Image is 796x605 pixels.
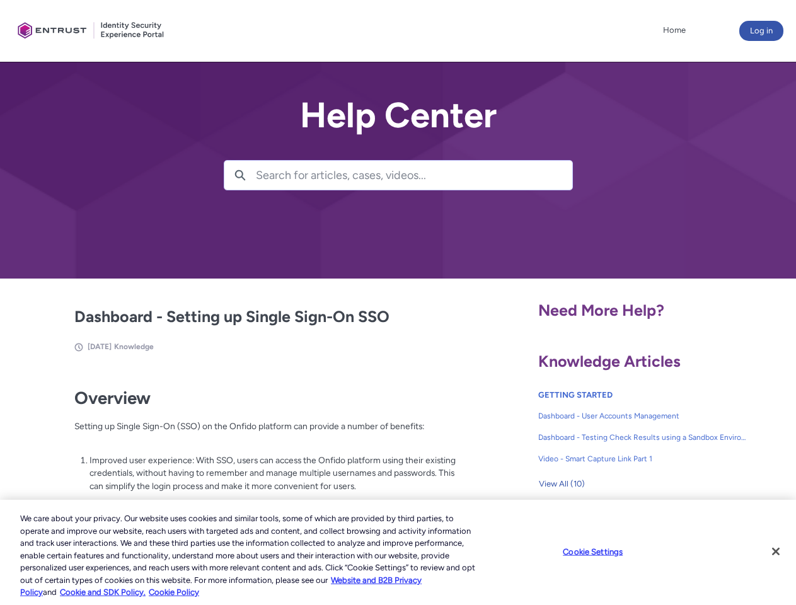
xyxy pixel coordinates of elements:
[20,512,478,599] div: We care about your privacy. Our website uses cookies and similar tools, some of which are provide...
[538,448,747,470] a: Video - Smart Capture Link Part 1
[762,538,790,565] button: Close
[660,21,689,40] a: Home
[224,96,573,135] h2: Help Center
[74,305,456,329] h2: Dashboard - Setting up Single Sign-On SSO
[538,405,747,427] a: Dashboard - User Accounts Management
[538,410,747,422] span: Dashboard - User Accounts Management
[60,587,146,597] a: Cookie and SDK Policy.
[149,587,199,597] a: Cookie Policy
[538,474,585,494] button: View All (10)
[538,432,747,443] span: Dashboard - Testing Check Results using a Sandbox Environment
[553,539,632,564] button: Cookie Settings
[538,301,664,320] span: Need More Help?
[538,390,613,400] a: GETTING STARTED
[88,342,112,351] span: [DATE]
[89,454,456,493] p: Improved user experience: With SSO, users can access the Onfido platform using their existing cre...
[739,21,783,41] button: Log in
[538,453,747,464] span: Video - Smart Capture Link Part 1
[74,388,151,408] strong: Overview
[538,427,747,448] a: Dashboard - Testing Check Results using a Sandbox Environment
[538,352,681,371] span: Knowledge Articles
[539,475,585,493] span: View All (10)
[114,341,154,352] li: Knowledge
[256,161,572,190] input: Search for articles, cases, videos...
[224,161,256,190] button: Search
[74,420,456,446] p: Setting up Single Sign-On (SSO) on the Onfido platform can provide a number of benefits:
